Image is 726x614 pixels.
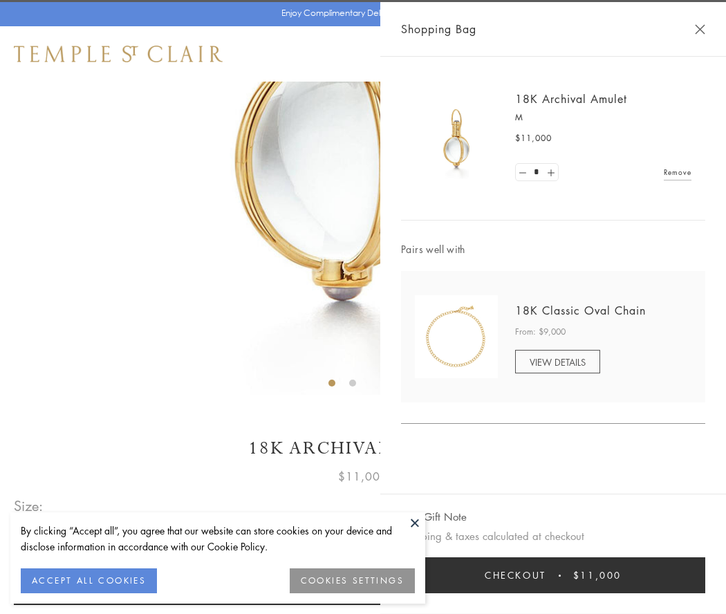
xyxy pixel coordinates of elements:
[515,350,600,373] a: VIEW DETAILS
[515,131,552,145] span: $11,000
[530,355,586,369] span: VIEW DETAILS
[338,467,388,485] span: $11,000
[543,164,557,181] a: Set quantity to 2
[14,436,712,461] h1: 18K Archival Amulet
[401,241,705,257] span: Pairs well with
[516,164,530,181] a: Set quantity to 0
[21,523,415,555] div: By clicking “Accept all”, you agree that our website can store cookies on your device and disclos...
[14,494,44,517] span: Size:
[664,165,691,180] a: Remove
[515,303,646,318] a: 18K Classic Oval Chain
[290,568,415,593] button: COOKIES SETTINGS
[401,528,705,545] p: Shipping & taxes calculated at checkout
[485,568,546,583] span: Checkout
[21,568,157,593] button: ACCEPT ALL COOKIES
[415,295,498,378] img: N88865-OV18
[401,508,467,525] button: Add Gift Note
[14,46,223,62] img: Temple St. Clair
[281,6,438,20] p: Enjoy Complimentary Delivery & Returns
[515,325,566,339] span: From: $9,000
[415,97,498,180] img: 18K Archival Amulet
[401,20,476,38] span: Shopping Bag
[515,111,691,124] p: M
[515,91,627,106] a: 18K Archival Amulet
[695,24,705,35] button: Close Shopping Bag
[401,557,705,593] button: Checkout $11,000
[573,568,622,583] span: $11,000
